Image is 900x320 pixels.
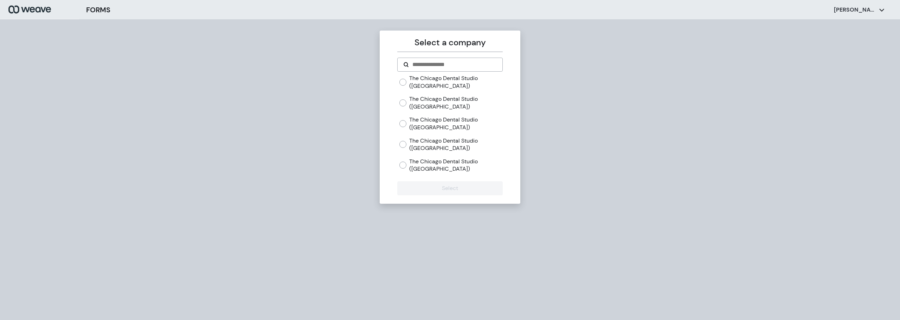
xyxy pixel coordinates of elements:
[409,158,502,173] label: The Chicago Dental Studio ([GEOGRAPHIC_DATA])
[409,116,502,131] label: The Chicago Dental Studio ([GEOGRAPHIC_DATA])
[834,6,876,14] p: [PERSON_NAME]
[86,5,110,15] h3: FORMS
[397,36,502,49] p: Select a company
[409,74,502,90] label: The Chicago Dental Studio ([GEOGRAPHIC_DATA])
[409,137,502,152] label: The Chicago Dental Studio ([GEOGRAPHIC_DATA])
[397,181,502,195] button: Select
[412,60,496,69] input: Search
[409,95,502,110] label: The Chicago Dental Studio ([GEOGRAPHIC_DATA])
